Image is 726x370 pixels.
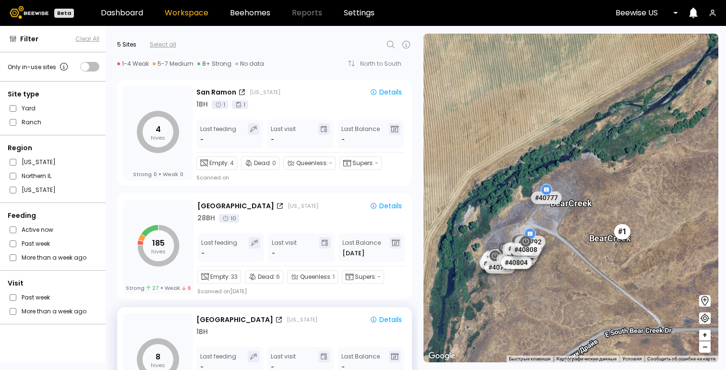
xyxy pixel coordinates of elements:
div: No data [235,60,264,68]
div: Scanned on [DATE] [197,287,247,295]
span: 0 [272,159,276,167]
a: Условия (ссылка откроется в новой вкладке) [622,356,641,361]
span: [DATE] [342,249,364,258]
div: Strong Weak [126,285,192,291]
a: Открыть эту область в Google Картах (в новом окне) [426,350,458,362]
label: More than a week ago [22,252,86,263]
div: Feeding [8,211,99,221]
span: 4 [230,159,234,167]
div: Only in-use sites [8,61,70,72]
div: # 40804 [501,256,532,269]
div: Dead: [241,156,279,170]
div: # 40789 [505,242,535,254]
div: 1 BH [196,327,208,337]
span: 6 [276,273,280,281]
div: Beta [54,9,74,18]
div: Last visit [272,237,297,258]
span: – [702,341,708,353]
div: 5-7 Medium [153,60,194,68]
button: – [699,341,711,353]
div: - [272,249,275,258]
div: Site type [8,89,99,99]
tspan: hives [151,134,165,142]
label: Yard [22,103,36,113]
div: 1 [232,100,248,109]
div: Queenless: [283,156,336,170]
span: 27 [146,285,159,291]
div: [US_STATE] [288,202,318,210]
div: Last Balance [342,237,381,258]
a: Settings [344,9,375,17]
tspan: 4 [156,124,161,135]
div: 10 [219,214,239,223]
span: - [341,135,345,144]
div: Details [370,202,402,210]
div: 28 BH [197,213,215,223]
div: - [201,249,206,258]
span: 1 [333,273,335,281]
div: Bear Creek [550,188,592,208]
label: Active now [22,225,53,235]
div: # 40830 [496,253,527,265]
div: Empty: [197,270,241,284]
div: Last feeding [200,123,236,144]
div: # 40818 [499,253,530,266]
label: [US_STATE] [22,185,56,195]
div: Last feeding [201,237,237,258]
div: Last Balance [341,123,380,144]
div: 1 [212,100,228,109]
a: Workspace [165,9,208,17]
div: - [200,135,205,144]
div: # 40765 [502,242,533,255]
label: Northern IL [22,171,51,181]
button: Clear All [75,35,99,43]
div: Last visit [271,123,296,144]
div: Strong Weak [133,171,183,178]
div: # 40801 [501,256,532,269]
div: # 40777 [531,191,562,203]
button: Details [366,201,406,211]
div: # 40833 [480,257,510,270]
span: Reports [292,9,322,17]
div: Bear Creek [589,223,631,243]
div: Details [370,88,402,96]
div: Details [370,315,402,324]
div: Supers: [342,270,384,284]
span: - [329,159,332,167]
label: More than a week ago [22,306,86,316]
span: - [375,159,378,167]
div: Dead: [245,270,283,284]
tspan: 8 [156,351,160,362]
div: 8+ Strong [197,60,231,68]
span: 33 [231,273,238,281]
div: Select all [150,40,176,49]
div: 1 BH [196,99,208,109]
label: Past week [22,239,50,249]
tspan: hives [151,361,165,369]
div: # 40808 [510,243,541,256]
div: Supers: [339,156,382,170]
span: Filter [20,34,38,44]
a: Сообщить об ошибке на карте [647,356,715,361]
div: North to South [360,61,408,67]
span: + [702,329,708,341]
span: 0 [154,171,157,178]
div: - [271,135,274,144]
div: # 1 [614,224,630,239]
div: [US_STATE] [287,316,317,323]
tspan: 185 [152,238,165,249]
button: Details [366,314,406,325]
a: Dashboard [101,9,143,17]
div: Queenless: [287,270,338,284]
div: # 40838 [488,249,519,262]
div: [GEOGRAPHIC_DATA] [196,315,273,325]
tspan: hives [151,248,166,255]
label: Past week [22,292,50,302]
button: Details [366,87,406,97]
div: 5 Sites [117,40,136,49]
div: Scanned on [196,174,229,181]
div: # 40792 [515,235,545,248]
button: + [699,330,711,341]
div: Empty: [196,156,237,170]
